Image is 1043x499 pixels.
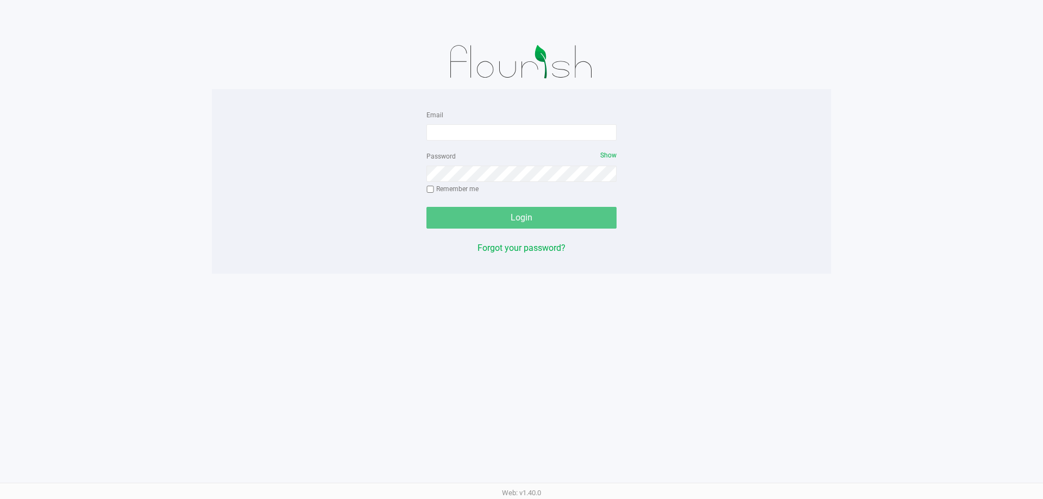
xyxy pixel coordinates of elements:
input: Remember me [426,186,434,193]
span: Web: v1.40.0 [502,489,541,497]
label: Email [426,110,443,120]
label: Remember me [426,184,479,194]
label: Password [426,151,456,161]
button: Forgot your password? [477,242,566,255]
span: Show [600,151,617,159]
